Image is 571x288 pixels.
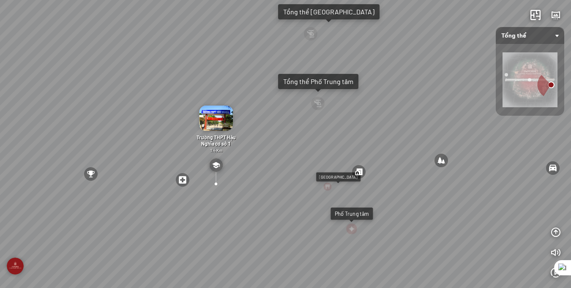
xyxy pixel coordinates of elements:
img: imperia_grand_p_9YADPY4793A3.jpg [7,258,24,274]
span: Trường THPT Hậu Nghĩa cơ sở 1 [197,134,236,147]
div: Phố Trung tâm [335,210,369,217]
img: THPT_H_u_Ngh_a__2ZGVMYCUU933.jpeg [199,106,233,131]
div: Tổng thể Phố Trung tâm [283,77,353,86]
div: [GEOGRAPHIC_DATA] [319,174,358,179]
span: 1.4 Km [210,148,222,153]
img: type_school_36U97RNVC66.svg [209,158,223,172]
img: imperia_grand_p_W3AZHU4C7T63.png [503,52,557,107]
div: Tổng thể [GEOGRAPHIC_DATA] [283,8,374,16]
span: Tổng thể [501,27,559,44]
